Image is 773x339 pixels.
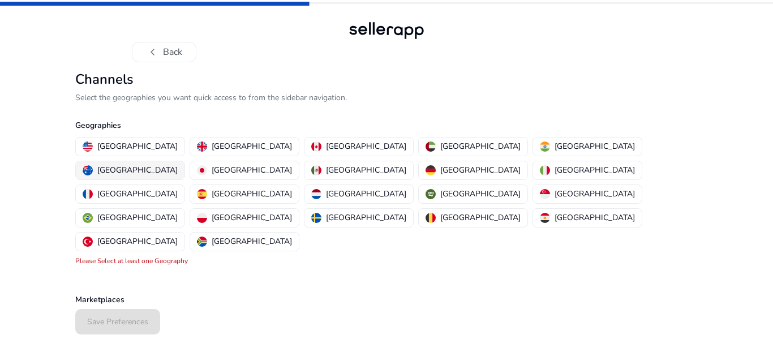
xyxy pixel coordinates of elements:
p: [GEOGRAPHIC_DATA] [212,212,292,224]
p: [GEOGRAPHIC_DATA] [555,188,635,200]
p: [GEOGRAPHIC_DATA] [326,212,406,224]
p: [GEOGRAPHIC_DATA] [212,140,292,152]
img: uk.svg [197,141,207,152]
p: [GEOGRAPHIC_DATA] [326,164,406,176]
p: [GEOGRAPHIC_DATA] [440,212,521,224]
img: in.svg [540,141,550,152]
img: se.svg [311,213,321,223]
p: [GEOGRAPHIC_DATA] [555,164,635,176]
p: [GEOGRAPHIC_DATA] [212,235,292,247]
p: [GEOGRAPHIC_DATA] [440,188,521,200]
button: chevron_leftBack [132,42,196,62]
p: Marketplaces [75,294,698,306]
img: sa.svg [426,189,436,199]
img: pl.svg [197,213,207,223]
img: de.svg [426,165,436,175]
img: be.svg [426,213,436,223]
img: eg.svg [540,213,550,223]
p: [GEOGRAPHIC_DATA] [97,212,178,224]
img: es.svg [197,189,207,199]
img: ae.svg [426,141,436,152]
h2: Channels [75,71,698,88]
mat-error: Please Select at least one Geography [75,256,188,265]
p: [GEOGRAPHIC_DATA] [440,164,521,176]
p: [GEOGRAPHIC_DATA] [97,188,178,200]
span: chevron_left [146,45,160,59]
p: [GEOGRAPHIC_DATA] [97,164,178,176]
p: [GEOGRAPHIC_DATA] [326,188,406,200]
p: [GEOGRAPHIC_DATA] [440,140,521,152]
img: us.svg [83,141,93,152]
img: ca.svg [311,141,321,152]
img: tr.svg [83,237,93,247]
p: [GEOGRAPHIC_DATA] [555,140,635,152]
p: [GEOGRAPHIC_DATA] [326,140,406,152]
img: mx.svg [311,165,321,175]
img: nl.svg [311,189,321,199]
p: [GEOGRAPHIC_DATA] [212,164,292,176]
p: [GEOGRAPHIC_DATA] [555,212,635,224]
p: Geographies [75,119,698,131]
img: it.svg [540,165,550,175]
img: fr.svg [83,189,93,199]
img: jp.svg [197,165,207,175]
p: Select the geographies you want quick access to from the sidebar navigation. [75,92,698,104]
img: au.svg [83,165,93,175]
p: [GEOGRAPHIC_DATA] [97,140,178,152]
p: [GEOGRAPHIC_DATA] [212,188,292,200]
img: sg.svg [540,189,550,199]
img: za.svg [197,237,207,247]
img: br.svg [83,213,93,223]
p: [GEOGRAPHIC_DATA] [97,235,178,247]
